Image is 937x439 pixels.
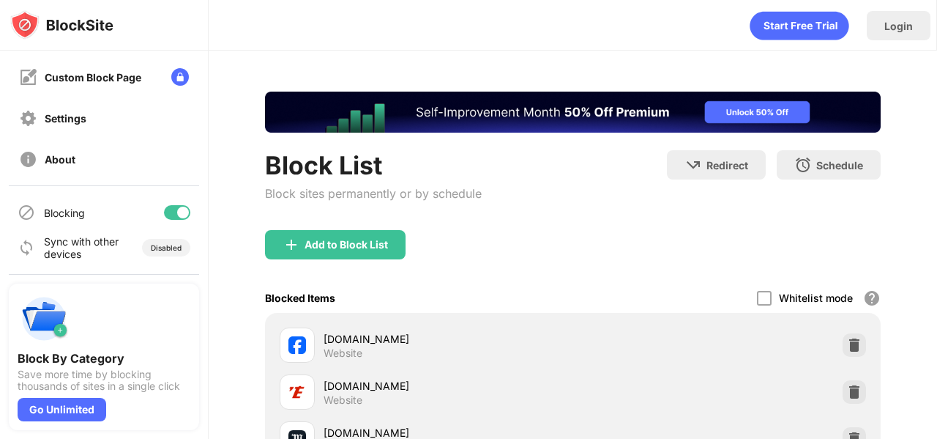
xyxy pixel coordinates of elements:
div: Blocked Items [265,292,335,304]
div: animation [750,11,849,40]
div: Website [324,347,362,360]
div: About [45,153,75,166]
div: [DOMAIN_NAME] [324,378,573,394]
div: Schedule [816,159,863,171]
div: Settings [45,112,86,125]
div: Add to Block List [305,239,388,251]
div: Save more time by blocking thousands of sites in a single click [18,369,190,392]
img: about-off.svg [19,150,37,169]
div: [DOMAIN_NAME] [324,331,573,347]
div: Blocking [44,207,85,219]
div: Block sites permanently or by schedule [265,186,482,201]
div: Sync with other devices [44,235,119,260]
div: Disabled [151,243,182,252]
img: settings-off.svg [19,109,37,128]
div: Website [324,394,362,407]
img: sync-icon.svg [18,239,35,257]
div: Login [884,20,913,32]
img: favicons [288,336,306,354]
img: blocking-icon.svg [18,204,35,221]
div: Redirect [706,159,748,171]
img: lock-menu.svg [171,68,189,86]
iframe: Banner [265,92,881,133]
img: customize-block-page-off.svg [19,68,37,86]
div: Custom Block Page [45,71,141,84]
div: Block List [265,150,482,180]
img: logo-blocksite.svg [10,10,113,40]
div: Whitelist mode [779,292,853,304]
img: favicons [288,383,306,401]
div: Block By Category [18,351,190,366]
div: Go Unlimited [18,398,106,421]
img: push-categories.svg [18,292,70,345]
